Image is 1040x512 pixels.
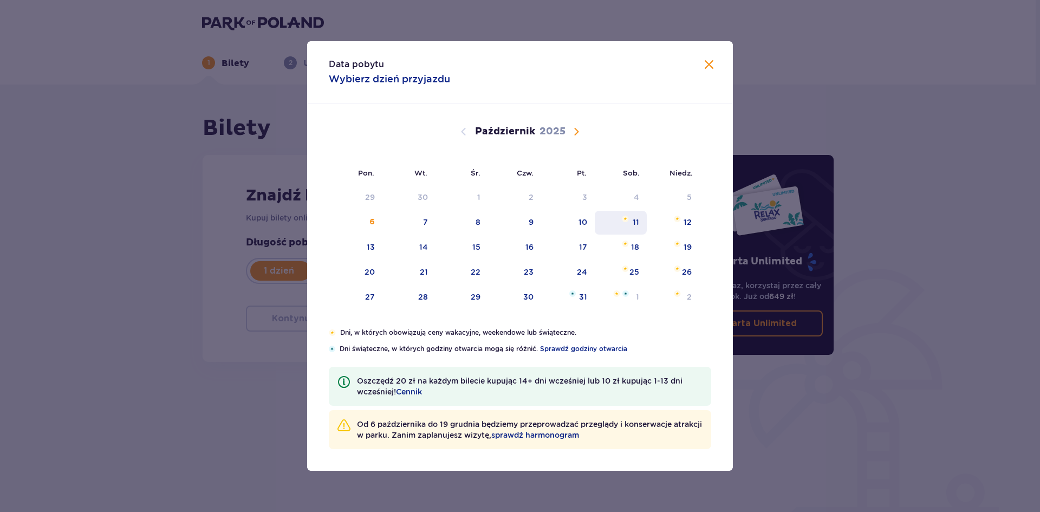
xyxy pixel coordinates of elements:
div: 1 [477,192,480,203]
td: środa, 15 października 2025 [435,236,488,260]
div: 24 [577,267,587,277]
div: 2 [687,291,692,302]
td: piątek, 31 października 2025 [541,286,595,309]
td: Data niedostępna. poniedziałek, 29 września 2025 [329,186,382,210]
td: sobota, 25 października 2025 [595,261,647,284]
div: 6 [369,217,375,228]
img: Pomarańczowa gwiazdka [622,241,629,247]
td: niedziela, 12 października 2025 [647,211,699,235]
td: wtorek, 21 października 2025 [382,261,436,284]
div: 25 [629,267,639,277]
div: 15 [472,242,480,252]
div: 29 [365,192,375,203]
td: piątek, 10 października 2025 [541,211,595,235]
td: Data niedostępna. niedziela, 5 października 2025 [647,186,699,210]
img: Niebieska gwiazdka [569,290,576,297]
div: 26 [682,267,692,277]
div: 27 [365,291,375,302]
td: Data niedostępna. środa, 1 października 2025 [435,186,488,210]
div: 7 [423,217,428,228]
td: niedziela, 19 października 2025 [647,236,699,260]
div: 28 [418,291,428,302]
img: Pomarańczowa gwiazdka [674,265,681,272]
div: 5 [687,192,692,203]
small: Sob. [623,168,640,177]
div: 17 [579,242,587,252]
div: 10 [578,217,587,228]
p: Oszczędź 20 zł na każdym bilecie kupując 14+ dni wcześniej lub 10 zł kupując 1-13 dni wcześniej! [357,375,703,397]
td: sobota, 1 listopada 2025 [595,286,647,309]
p: Październik [475,125,535,138]
div: 20 [365,267,375,277]
td: Data niedostępna. sobota, 4 października 2025 [595,186,647,210]
td: poniedziałek, 27 października 2025 [329,286,382,309]
p: Data pobytu [329,59,384,70]
small: Niedz. [669,168,693,177]
small: Czw. [517,168,534,177]
td: wtorek, 7 października 2025 [382,211,436,235]
p: 2025 [539,125,565,138]
td: poniedziałek, 20 października 2025 [329,261,382,284]
div: 3 [582,192,587,203]
a: Cennik [396,386,422,397]
small: Wt. [414,168,427,177]
button: Poprzedni miesiąc [457,125,470,138]
div: 2 [529,192,534,203]
td: niedziela, 26 października 2025 [647,261,699,284]
div: 30 [418,192,428,203]
p: Dni, w których obowiązują ceny wakacyjne, weekendowe lub świąteczne. [340,328,711,338]
td: czwartek, 9 października 2025 [488,211,542,235]
td: Data niedostępna. piątek, 3 października 2025 [541,186,595,210]
td: wtorek, 14 października 2025 [382,236,436,260]
img: Pomarańczowa gwiazdka [329,329,336,336]
img: Pomarańczowa gwiazdka [674,241,681,247]
div: 31 [579,291,587,302]
div: 4 [634,192,639,203]
div: 23 [524,267,534,277]
td: piątek, 17 października 2025 [541,236,595,260]
td: czwartek, 16 października 2025 [488,236,542,260]
div: 8 [476,217,480,228]
div: 18 [631,242,639,252]
td: sobota, 18 października 2025 [595,236,647,260]
div: 1 [636,291,639,302]
div: 11 [633,217,639,228]
div: 19 [684,242,692,252]
td: piątek, 24 października 2025 [541,261,595,284]
small: Pt. [577,168,587,177]
p: Dni świąteczne, w których godziny otwarcia mogą się różnić. [340,344,711,354]
td: Data niedostępna. wtorek, 30 września 2025 [382,186,436,210]
td: poniedziałek, 6 października 2025 [329,211,382,235]
div: 16 [525,242,534,252]
td: środa, 29 października 2025 [435,286,488,309]
img: Niebieska gwiazdka [329,346,335,352]
div: 13 [367,242,375,252]
img: Pomarańczowa gwiazdka [613,290,620,297]
div: 21 [420,267,428,277]
td: wtorek, 28 października 2025 [382,286,436,309]
div: 22 [471,267,480,277]
td: sobota, 11 października 2025 [595,211,647,235]
button: Następny miesiąc [570,125,583,138]
td: czwartek, 23 października 2025 [488,261,542,284]
a: sprawdź harmonogram [491,430,579,440]
a: Sprawdź godziny otwarcia [540,344,627,354]
img: Niebieska gwiazdka [622,290,629,297]
div: 14 [419,242,428,252]
p: Wybierz dzień przyjazdu [329,73,450,86]
div: 29 [471,291,480,302]
img: Pomarańczowa gwiazdka [674,290,681,297]
div: 9 [529,217,534,228]
p: Od 6 października do 19 grudnia będziemy przeprowadzać przeglądy i konserwacje atrakcji w parku. ... [357,419,703,440]
img: Pomarańczowa gwiazdka [674,216,681,222]
td: Data niedostępna. czwartek, 2 października 2025 [488,186,542,210]
td: środa, 8 października 2025 [435,211,488,235]
td: niedziela, 2 listopada 2025 [647,286,699,309]
div: 30 [523,291,534,302]
button: Zamknij [703,59,716,72]
td: poniedziałek, 13 października 2025 [329,236,382,260]
img: Pomarańczowa gwiazdka [622,216,629,222]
